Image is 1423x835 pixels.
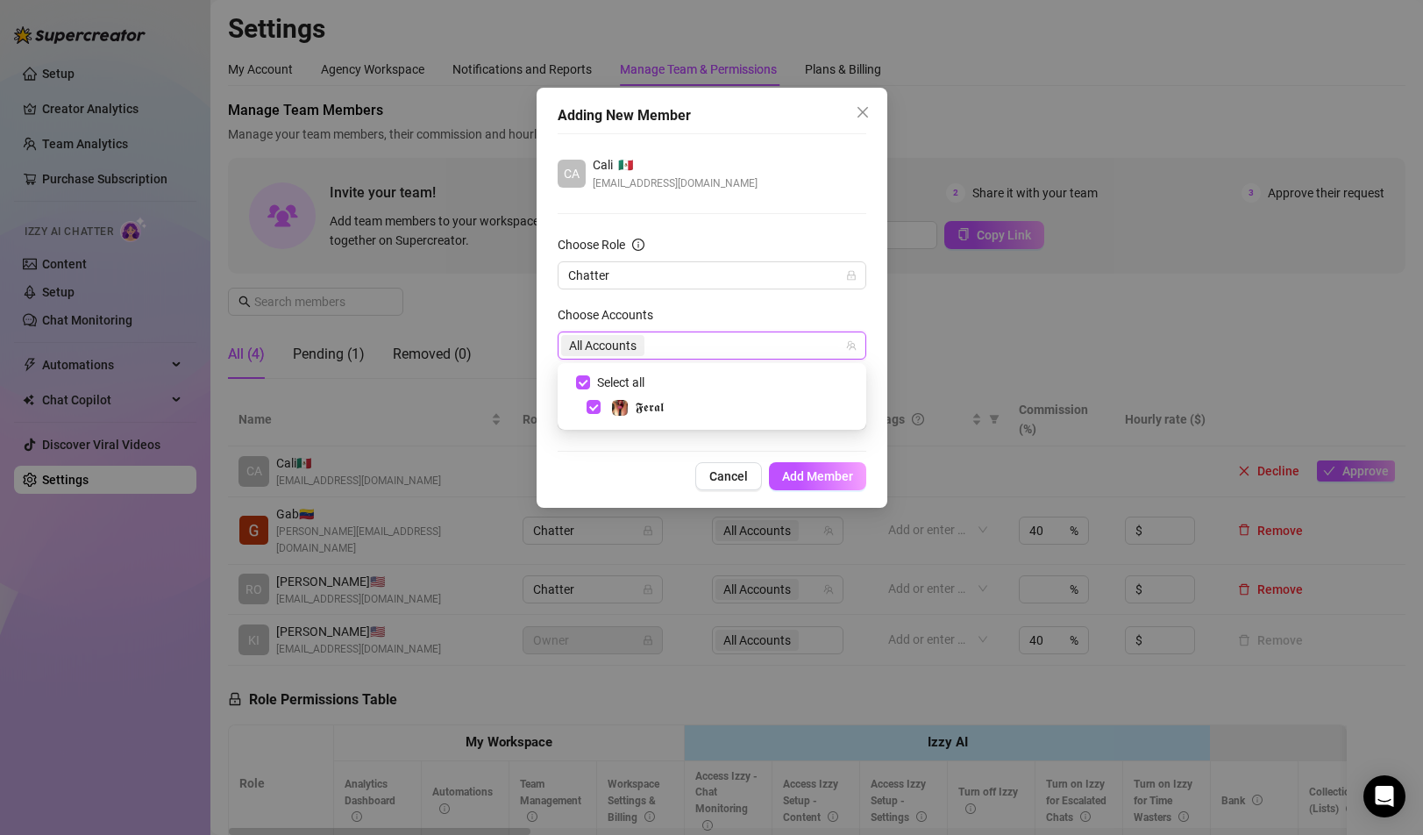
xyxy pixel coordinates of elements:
[590,373,651,392] span: Select all
[636,400,664,414] span: 𝕱𝖊𝖗𝖆𝖑
[1363,775,1405,817] div: Open Intercom Messenger
[695,462,762,490] button: Cancel
[593,175,758,192] span: [EMAIL_ADDRESS][DOMAIN_NAME]
[709,469,748,483] span: Cancel
[558,105,866,126] div: Adding New Member
[593,155,758,175] div: 🇲🇽
[612,400,628,416] img: 𝕱𝖊𝖗𝖆𝖑
[849,98,877,126] button: Close
[769,462,866,490] button: Add Member
[782,469,853,483] span: Add Member
[561,335,644,356] span: All Accounts
[558,235,625,254] div: Choose Role
[569,336,637,355] span: All Accounts
[846,340,857,351] span: team
[846,270,857,281] span: lock
[593,155,613,175] span: Cali
[568,262,856,289] span: Chatter
[558,305,665,325] label: Choose Accounts
[564,164,580,183] span: CA
[849,105,877,119] span: Close
[856,105,870,119] span: close
[587,400,601,414] span: Select tree node
[632,239,644,251] span: info-circle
